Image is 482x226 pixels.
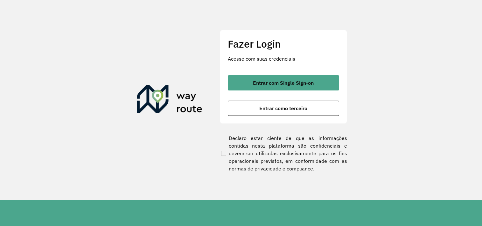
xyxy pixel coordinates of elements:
[259,106,307,111] span: Entrar como terceiro
[228,101,339,116] button: button
[220,134,347,172] label: Declaro estar ciente de que as informações contidas nesta plataforma são confidenciais e devem se...
[137,85,202,116] img: Roteirizador AmbevTech
[228,38,339,50] h2: Fazer Login
[253,80,314,85] span: Entrar com Single Sign-on
[228,75,339,90] button: button
[228,55,339,63] p: Acesse com suas credenciais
